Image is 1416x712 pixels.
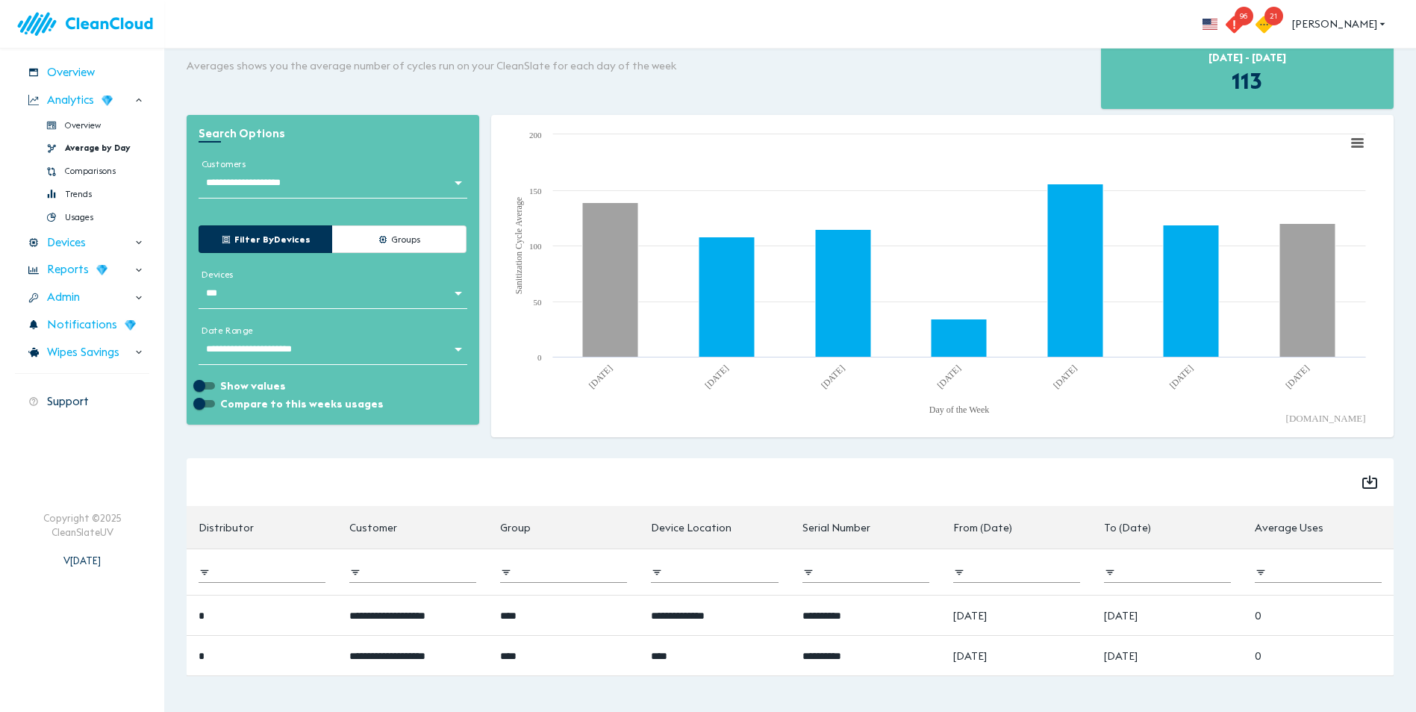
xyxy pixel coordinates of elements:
div: Usages [15,207,149,228]
img: flag_us.eb7bbaae.svg [1203,19,1217,30]
div: Without Label [202,281,464,305]
div: Average Uses [1255,519,1323,537]
span: Average by Day [65,142,131,154]
div: Reports [15,257,149,283]
span: Devices [47,234,86,252]
button: Filter byDevices [199,225,333,253]
button: [PERSON_NAME] [1286,10,1394,38]
div: Admin [15,284,149,310]
h3: Search Options [199,127,467,140]
div: Serial Number [802,519,870,537]
span: Filter by Devices [231,231,311,247]
button: Export [1352,464,1388,500]
div: Overview [15,115,149,137]
div: Trends [15,184,149,205]
span: Usages [65,211,93,224]
text: [DATE] [1052,363,1079,390]
td: 0 [1243,596,1394,636]
span: To (Date) [1104,519,1170,537]
text: [DATE] [1167,363,1195,390]
text: 200 [529,131,542,140]
span: [PERSON_NAME] [1292,15,1388,34]
div: Average by Day [15,137,149,159]
div: Customer [349,519,397,537]
div: Distributor [199,519,254,537]
text: [DATE] [935,363,963,390]
td: [DATE] [1092,636,1243,676]
div: Group [500,519,531,537]
span: Group [500,519,550,537]
span: [DATE] - [DATE] [1208,51,1286,64]
p: Averages shows you the average number of cycles run on your CleanSlate for each day of the week [187,58,1089,73]
span: 113 [1232,66,1262,95]
span: Customer [349,519,417,537]
div: To (Date) [1104,519,1151,537]
text: [DATE] [703,363,731,390]
div: Support [15,389,149,415]
button: Groups [332,225,467,253]
td: [DATE] [941,596,1092,636]
span: Admin [47,289,80,306]
span: 21 [1264,7,1283,25]
text: [DATE] [1284,363,1311,390]
span: 96 [1235,7,1253,25]
label: devices [199,266,236,282]
div: Devices [15,230,149,256]
img: wD3W5TX8dC78QAAAABJRU5ErkJggg== [102,95,113,106]
span: Notifications [47,316,117,334]
span: Analytics [47,92,94,109]
text: 100 [529,242,542,251]
div: Wipes Savings [15,340,149,366]
text: [DOMAIN_NAME] [1286,413,1366,424]
div: From (Date) [953,519,1012,537]
div: Device Location [651,519,732,537]
text: Sanitization Cycle Average [514,197,524,294]
img: wD3W5TX8dC78QAAAABJRU5ErkJggg== [96,264,107,275]
img: wD3W5TX8dC78QAAAABJRU5ErkJggg== [125,319,136,331]
div: Without Label [202,337,464,360]
div: Notifications [15,312,149,338]
div: Comparisons [15,160,149,182]
button: more [1194,7,1226,40]
span: Serial Number [802,519,890,537]
span: Groups [387,231,420,247]
span: Support [47,393,89,410]
span: Reports [47,261,89,278]
text: [DATE] [587,363,614,390]
span: Distributor [199,519,273,537]
div: Analytics [15,87,149,113]
button: 21 [1256,2,1286,46]
div: Copyright © 2025 CleanSlateUV [43,511,122,539]
td: [DATE] [1092,596,1243,636]
text: Day of the Week [929,405,989,415]
text: 50 [534,298,543,307]
span: Comparisons [65,165,116,178]
text: 0 [537,353,542,362]
span: Device Location [651,519,751,537]
div: Overview [15,60,149,86]
span: Average Uses [1255,519,1343,537]
label: customers [199,156,249,172]
td: [DATE] [941,636,1092,676]
span: Trends [65,188,92,201]
span: Show values [220,378,286,394]
span: Wipes Savings [47,344,119,361]
text: 150 [529,187,542,196]
button: 96 [1226,2,1256,46]
div: V [DATE] [63,539,101,567]
span: Overview [65,119,101,132]
div: Without Label [202,171,464,194]
span: From (Date) [953,519,1032,537]
span: Overview [47,64,95,81]
td: 0 [1243,636,1394,676]
img: logo.83bc1f05.svg [15,3,164,46]
label: Date Range [199,322,256,338]
text: [DATE] [819,363,846,390]
span: Compare to this weeks usages [220,396,384,412]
